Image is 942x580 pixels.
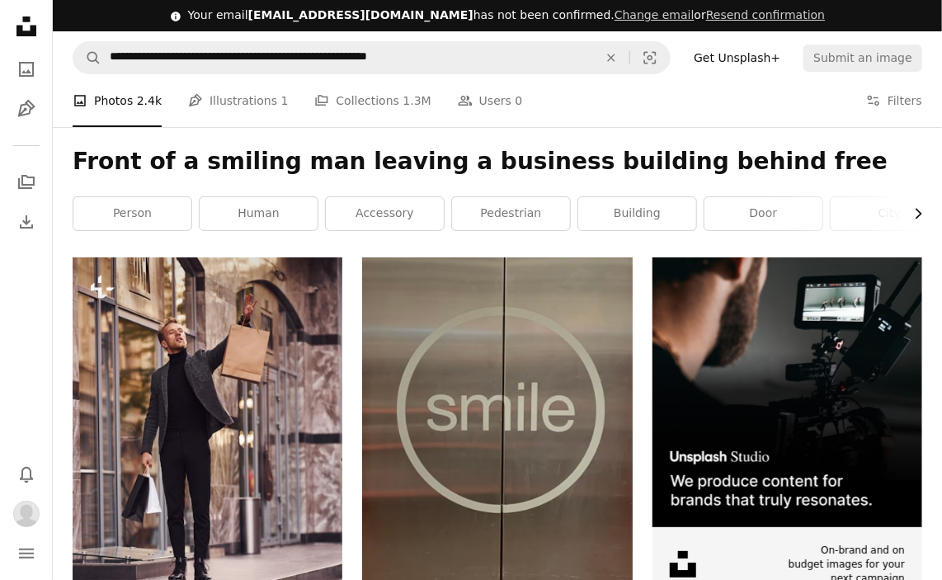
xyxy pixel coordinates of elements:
[10,537,43,570] button: Menu
[10,497,43,530] button: Profile
[615,8,695,21] a: Change email
[326,197,444,230] a: accessory
[281,92,289,110] span: 1
[452,197,570,230] a: pedestrian
[704,197,822,230] a: door
[10,92,43,125] a: Illustrations
[630,42,670,73] button: Visual search
[73,41,671,74] form: Find visuals sitewide
[684,45,790,71] a: Get Unsplash+
[200,197,318,230] a: human
[73,147,922,177] h1: Front of a smiling man leaving a business building behind free
[593,42,629,73] button: Clear
[803,45,922,71] button: Submit an image
[652,257,922,527] img: file-1715652217532-464736461acbimage
[13,501,40,527] img: Avatar of user dsmba dkshn b
[362,430,632,445] a: elevator door with Smile print
[73,197,191,230] a: person
[578,197,696,230] a: building
[670,551,696,578] img: file-1631678316303-ed18b8b5cb9cimage
[188,7,826,24] div: Your email has not been confirmed.
[515,92,522,110] span: 0
[10,53,43,86] a: Photos
[706,7,825,24] button: Resend confirmation
[403,92,431,110] span: 1.3M
[458,74,523,127] a: Users 0
[10,166,43,199] a: Collections
[188,74,288,127] a: Illustrations 1
[615,8,825,21] span: or
[73,42,101,73] button: Search Unsplash
[10,10,43,46] a: Home — Unsplash
[314,74,431,127] a: Collections 1.3M
[866,74,922,127] button: Filters
[248,8,473,21] span: [EMAIL_ADDRESS][DOMAIN_NAME]
[10,458,43,491] button: Notifications
[73,452,342,467] a: Man in elegant formal wear and with shopping packages is outside against modern building.
[10,205,43,238] a: Download History
[903,197,922,230] button: scroll list to the right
